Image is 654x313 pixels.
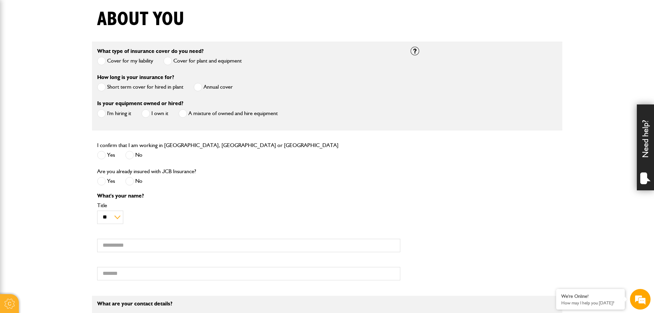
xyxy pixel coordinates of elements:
[194,83,233,91] label: Annual cover
[97,109,131,118] label: I'm hiring it
[97,48,204,54] label: What type of insurance cover do you need?
[179,109,278,118] label: A mixture of owned and hire equipment
[97,301,400,306] p: What are your contact details?
[9,124,125,206] textarea: Type your message and hit 'Enter'
[97,143,339,148] label: I confirm that I am working in [GEOGRAPHIC_DATA], [GEOGRAPHIC_DATA] or [GEOGRAPHIC_DATA]
[97,57,153,65] label: Cover for my liability
[561,300,620,305] p: How may I help you today?
[9,84,125,99] input: Enter your email address
[9,64,125,79] input: Enter your last name
[97,203,400,208] label: Title
[36,38,115,47] div: Chat with us now
[561,293,620,299] div: We're Online!
[97,177,115,186] label: Yes
[125,151,142,159] label: No
[93,212,125,221] em: Start Chat
[637,104,654,190] div: Need help?
[97,83,183,91] label: Short term cover for hired in plant
[97,101,183,106] label: Is your equipment owned or hired?
[12,38,29,48] img: d_20077148190_company_1631870298795_20077148190
[97,75,174,80] label: How long is your insurance for?
[9,104,125,119] input: Enter your phone number
[125,177,142,186] label: No
[97,151,115,159] label: Yes
[97,8,184,31] h1: About you
[97,193,400,199] p: What's your name?
[163,57,242,65] label: Cover for plant and equipment
[141,109,168,118] label: I own it
[113,3,129,20] div: Minimize live chat window
[97,169,196,174] label: Are you already insured with JCB Insurance?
